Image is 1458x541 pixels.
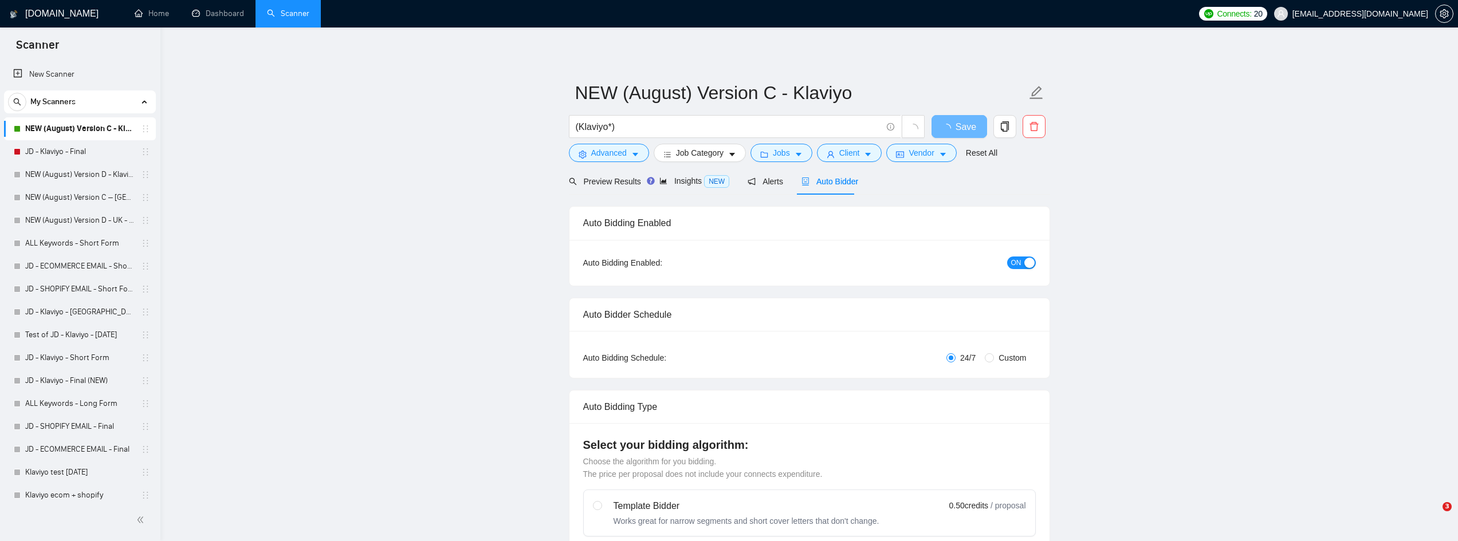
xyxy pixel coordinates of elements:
span: caret-down [939,150,947,159]
span: setting [579,150,587,159]
span: caret-down [864,150,872,159]
a: ALL Keywords - Short Form [25,232,134,255]
input: Search Freelance Jobs... [576,120,882,134]
span: search [569,177,577,185]
span: 0.50 credits [949,499,988,512]
span: idcard [896,150,904,159]
a: NEW (August) Version C - Klaviyo [25,117,134,140]
div: Template Bidder [614,499,879,513]
a: NEW (August) Version D - Klaviyo [25,163,134,186]
button: settingAdvancedcaret-down [569,144,649,162]
button: copy [993,115,1016,138]
button: setting [1435,5,1453,23]
h4: Select your bidding algorithm: [583,437,1036,453]
span: Connects: [1217,7,1251,20]
button: delete [1023,115,1046,138]
button: folderJobscaret-down [750,144,812,162]
span: notification [748,177,756,185]
a: JD - ECOMMERCE EMAIL - Final [25,438,134,461]
span: holder [141,376,150,385]
span: holder [141,422,150,431]
div: Tooltip anchor [646,176,656,186]
span: holder [141,307,150,317]
span: double-left [136,514,148,526]
span: folder [760,150,768,159]
img: upwork-logo.png [1204,9,1213,18]
span: Insights [659,176,729,185]
a: Klaviyo ecom + shopify [25,484,134,507]
span: holder [141,124,150,133]
a: NEW (August) Version D - UK - Klaviyo [25,209,134,232]
span: caret-down [631,150,639,159]
span: caret-down [795,150,803,159]
div: Works great for narrow segments and short cover letters that don't change. [614,515,879,527]
a: ALL Keywords - Long Form [25,392,134,415]
span: Preview Results [569,177,641,186]
li: New Scanner [4,63,156,86]
span: holder [141,193,150,202]
span: holder [141,216,150,225]
span: Job Category [676,147,724,159]
div: Auto Bidder Schedule [583,298,1036,331]
button: Save [932,115,987,138]
a: Klaviyo test [DATE] [25,461,134,484]
a: JD - Klaviyo - Short Form [25,346,134,369]
div: Auto Bidding Enabled [583,207,1036,239]
span: Alerts [748,177,783,186]
span: area-chart [659,177,667,185]
span: loading [942,124,956,133]
span: robot [801,177,809,185]
a: dashboardDashboard [192,9,244,18]
span: Save [956,120,976,134]
span: copy [994,121,1016,132]
span: loading [908,124,918,134]
span: holder [141,262,150,271]
span: holder [141,285,150,294]
span: Client [839,147,860,159]
span: 24/7 [956,352,980,364]
span: 3 [1443,502,1452,511]
a: JD - Klaviyo - Final [25,140,134,163]
span: holder [141,491,150,500]
span: NEW [704,175,729,188]
iframe: Intercom live chat [1419,502,1447,530]
span: holder [141,147,150,156]
a: Test of JD - Klaviyo - [DATE] [25,323,134,346]
a: NEW (August) Version C – [GEOGRAPHIC_DATA] - Klaviyo [25,186,134,209]
span: user [1277,10,1285,18]
a: New Scanner [13,63,147,86]
a: JD - SHOPIFY EMAIL - Final [25,415,134,438]
span: holder [141,399,150,408]
span: Choose the algorithm for you bidding. The price per proposal does not include your connects expen... [583,457,823,479]
img: logo [10,5,18,23]
a: JD - ECOMMERCE EMAIL - Short Form [25,255,134,278]
span: holder [141,170,150,179]
span: holder [141,445,150,454]
div: Auto Bidding Enabled: [583,256,734,269]
span: delete [1023,121,1045,132]
div: Auto Bidding Schedule: [583,352,734,364]
div: Auto Bidding Type [583,390,1036,423]
span: search [9,98,26,106]
span: holder [141,330,150,339]
span: / proposal [991,500,1025,511]
span: Custom [994,352,1031,364]
span: Advanced [591,147,627,159]
a: JD - SHOPIFY EMAIL - Short Form [25,278,134,301]
a: homeHome [135,9,169,18]
span: info-circle [887,123,894,131]
a: setting [1435,9,1453,18]
span: 20 [1254,7,1263,20]
a: searchScanner [267,9,309,18]
span: holder [141,353,150,362]
span: holder [141,239,150,248]
a: JD - Klaviyo - Final (NEW) [25,369,134,392]
span: Auto Bidder [801,177,858,186]
span: bars [663,150,671,159]
span: Vendor [909,147,934,159]
span: ON [1011,256,1021,269]
button: barsJob Categorycaret-down [654,144,746,162]
button: idcardVendorcaret-down [886,144,956,162]
span: Scanner [7,37,68,61]
span: caret-down [728,150,736,159]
